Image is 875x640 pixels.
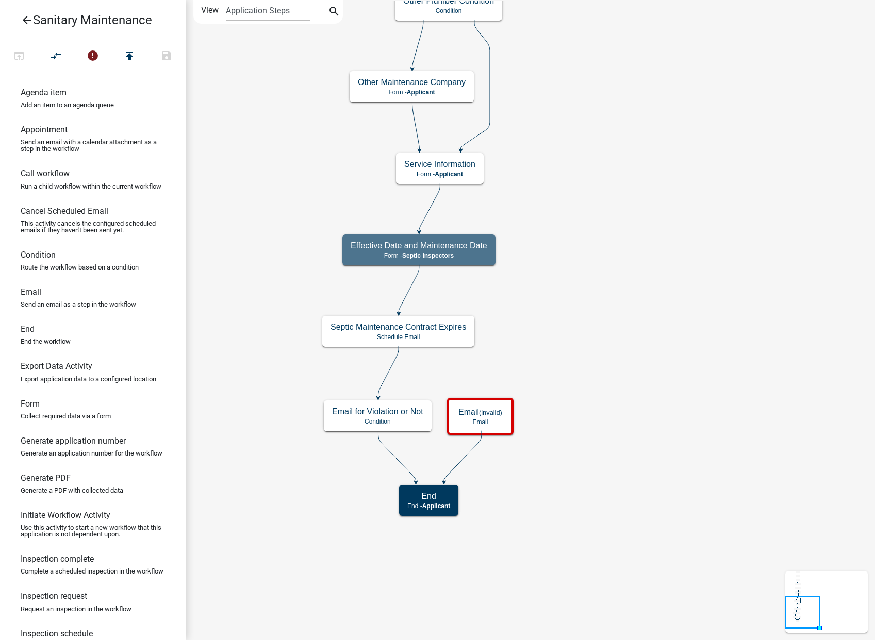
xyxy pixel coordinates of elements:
[407,89,435,96] span: Applicant
[358,77,466,87] h5: Other Maintenance Company
[326,4,342,21] button: search
[435,171,463,178] span: Applicant
[21,14,33,28] i: arrow_back
[422,502,451,510] span: Applicant
[21,301,136,308] p: Send an email as a step in the workflow
[21,169,70,178] h6: Call workflow
[328,5,340,20] i: search
[21,568,163,575] p: Complete a scheduled inspection in the workflow
[358,89,466,96] p: Form -
[1,45,38,68] button: Test Workflow
[21,139,165,152] p: Send an email with a calendar attachment as a step in the workflow
[331,322,466,332] h5: Septic Maintenance Contract Expires
[87,49,99,64] i: error
[21,376,156,382] p: Export application data to a configured location
[21,524,165,537] p: Use this activity to start a new workflow that this application is not dependent upon.
[407,491,450,501] h5: End
[21,88,67,97] h6: Agenda item
[21,399,40,409] h6: Form
[21,125,68,134] h6: Appointment
[13,49,25,64] i: open_in_browser
[458,418,502,426] p: Email
[21,591,87,601] h6: Inspection request
[21,413,111,419] p: Collect required data via a form
[479,409,502,416] small: (invalid)
[21,361,92,371] h6: Export Data Activity
[123,49,136,64] i: publish
[21,183,161,190] p: Run a child workflow within the current workflow
[50,49,62,64] i: compare_arrows
[404,159,475,169] h5: Service Information
[111,45,148,68] button: Publish
[1,45,185,70] div: Workflow actions
[74,45,111,68] button: 2 problems in this workflow
[21,206,108,216] h6: Cancel Scheduled Email
[8,8,169,32] a: Sanitary Maintenance
[407,502,450,510] p: End -
[21,554,94,564] h6: Inspection complete
[21,287,41,297] h6: Email
[21,510,110,520] h6: Initiate Workflow Activity
[21,220,165,233] p: This activity cancels the configured scheduled emails if they haven't been sent yet.
[351,241,487,250] h5: Effective Date and Maintenance Date
[21,473,71,483] h6: Generate PDF
[21,450,162,457] p: Generate an application number for the workflow
[403,7,494,14] p: Condition
[21,250,56,260] h6: Condition
[21,338,71,345] p: End the workflow
[21,264,139,271] p: Route the workflow based on a condition
[331,333,466,341] p: Schedule Email
[458,407,502,417] h5: Email
[332,418,423,425] p: Condition
[351,252,487,259] p: Form -
[404,171,475,178] p: Form -
[37,45,74,68] button: Auto Layout
[21,102,114,108] p: Add an item to an agenda queue
[21,605,131,612] p: Request an inspection in the workflow
[160,49,173,64] i: save
[21,324,35,334] h6: End
[332,407,423,416] h5: Email for Violation or Not
[402,252,454,259] span: Septic Inspectors
[148,45,185,68] button: Save
[21,436,126,446] h6: Generate application number
[21,487,123,494] p: Generate a PDF with collected data
[21,629,93,638] h6: Inspection schedule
